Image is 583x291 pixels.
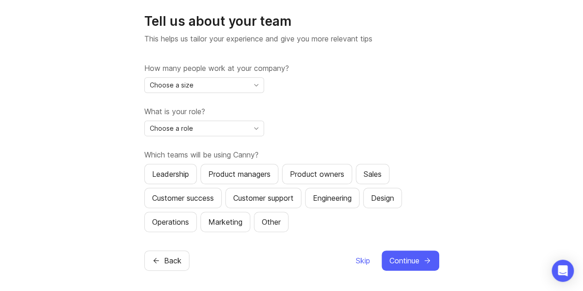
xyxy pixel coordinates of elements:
div: Operations [152,216,189,227]
span: Skip [356,255,370,266]
button: Engineering [305,188,359,208]
label: Which teams will be using Canny? [144,149,439,160]
div: Engineering [313,192,352,204]
div: Open Intercom Messenger [552,260,574,282]
div: Design [371,192,394,204]
button: Product managers [200,164,278,184]
span: Choose a size [150,80,194,90]
button: Marketing [200,212,250,232]
div: toggle menu [144,77,264,93]
button: Design [363,188,402,208]
div: Product managers [208,169,271,180]
button: Sales [356,164,389,184]
span: Back [164,255,182,266]
button: Other [254,212,289,232]
button: Continue [382,250,439,271]
p: This helps us tailor your experience and give you more relevant tips [144,33,439,44]
label: What is your role? [144,106,439,117]
div: Product owners [290,169,344,180]
button: Back [144,250,189,271]
div: Leadership [152,169,189,180]
div: Sales [364,169,382,180]
h1: Tell us about your team [144,13,439,29]
button: Customer success [144,188,222,208]
button: Product owners [282,164,352,184]
div: toggle menu [144,121,264,136]
div: Customer support [233,192,294,204]
button: Operations [144,212,197,232]
button: Customer support [225,188,301,208]
div: Other [262,216,281,227]
button: Skip [355,250,371,271]
div: Marketing [208,216,242,227]
svg: toggle icon [249,125,264,132]
label: How many people work at your company? [144,63,439,74]
span: Choose a role [150,123,193,134]
div: Customer success [152,192,214,204]
button: Leadership [144,164,197,184]
svg: toggle icon [249,81,264,89]
span: Continue [389,255,419,266]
